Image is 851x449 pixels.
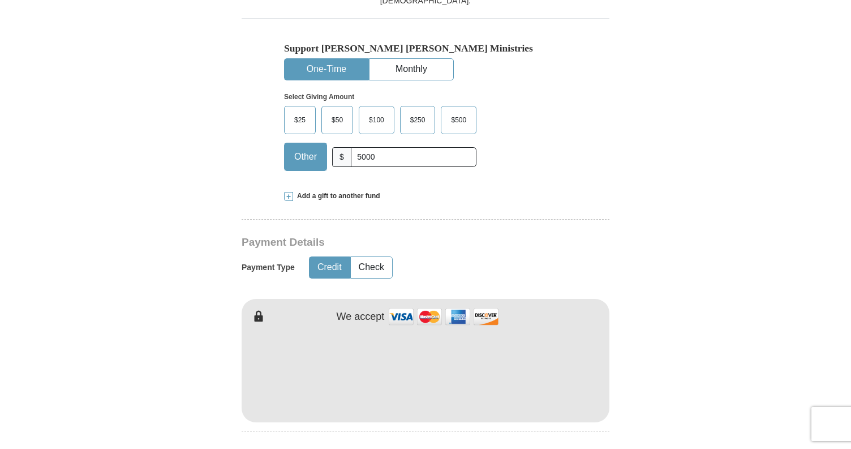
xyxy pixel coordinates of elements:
[284,93,354,101] strong: Select Giving Amount
[289,112,311,129] span: $25
[445,112,472,129] span: $500
[337,311,385,323] h4: We accept
[351,147,476,167] input: Other Amount
[293,191,380,201] span: Add a gift to another fund
[363,112,390,129] span: $100
[387,305,500,329] img: credit cards accepted
[351,257,392,278] button: Check
[289,148,323,165] span: Other
[310,257,350,278] button: Credit
[405,112,431,129] span: $250
[369,59,453,80] button: Monthly
[326,112,349,129] span: $50
[242,236,530,249] h3: Payment Details
[285,59,368,80] button: One-Time
[242,263,295,272] h5: Payment Type
[332,147,351,167] span: $
[284,42,567,54] h5: Support [PERSON_NAME] [PERSON_NAME] Ministries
